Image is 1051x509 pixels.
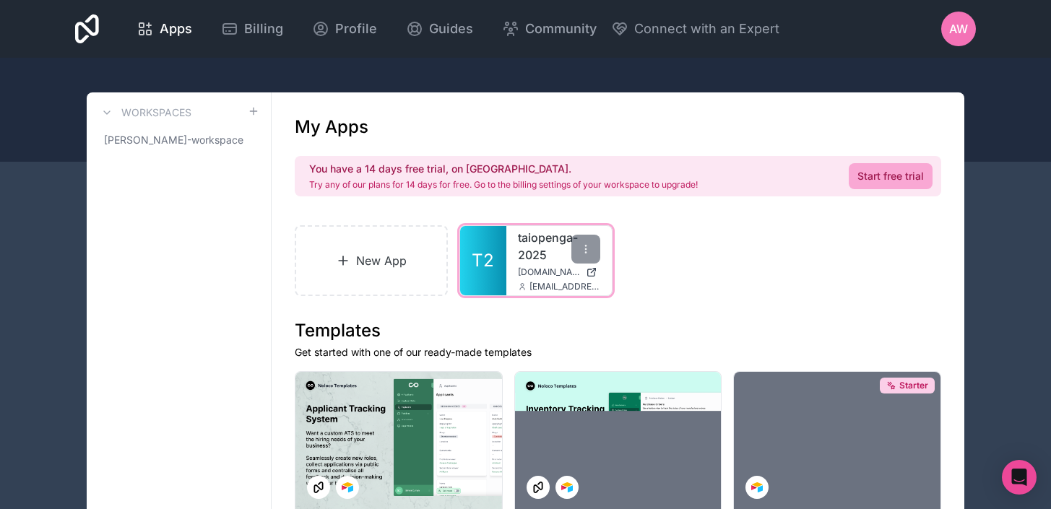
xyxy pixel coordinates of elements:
span: AW [949,20,968,38]
span: Community [525,19,597,39]
button: Connect with an Expert [611,19,779,39]
p: Get started with one of our ready-made templates [295,345,941,360]
a: Profile [300,13,389,45]
img: Airtable Logo [751,482,763,493]
a: [DOMAIN_NAME] [518,266,600,278]
span: Profile [335,19,377,39]
span: Starter [899,380,928,391]
div: Open Intercom Messenger [1002,460,1037,495]
h1: Templates [295,319,941,342]
a: Workspaces [98,104,191,121]
a: T2 [460,226,506,295]
h1: My Apps [295,116,368,139]
span: Connect with an Expert [634,19,779,39]
span: T2 [472,249,494,272]
span: [PERSON_NAME]-workspace [104,133,243,147]
img: Airtable Logo [342,482,353,493]
a: [PERSON_NAME]-workspace [98,127,259,153]
a: Community [490,13,608,45]
a: taiopenga-2025 [518,229,600,264]
h2: You have a 14 days free trial, on [GEOGRAPHIC_DATA]. [309,162,698,176]
img: Airtable Logo [561,482,573,493]
span: Guides [429,19,473,39]
a: Billing [209,13,295,45]
span: [EMAIL_ADDRESS][DOMAIN_NAME] [529,281,600,292]
a: Start free trial [849,163,933,189]
a: Apps [125,13,204,45]
span: [DOMAIN_NAME] [518,266,580,278]
a: Guides [394,13,485,45]
span: Billing [244,19,283,39]
span: Apps [160,19,192,39]
a: New App [295,225,448,296]
h3: Workspaces [121,105,191,120]
p: Try any of our plans for 14 days for free. Go to the billing settings of your workspace to upgrade! [309,179,698,191]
